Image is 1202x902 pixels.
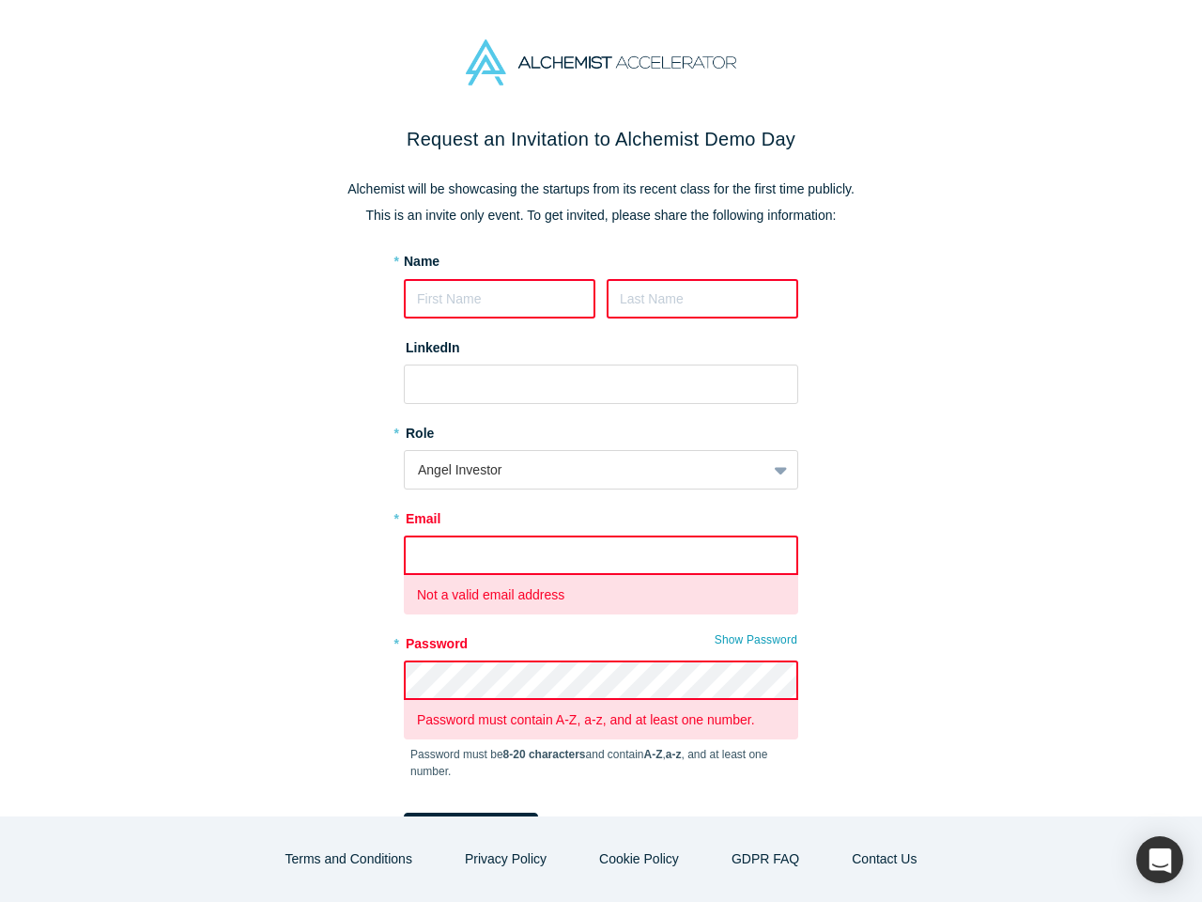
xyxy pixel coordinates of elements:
input: First Name [404,279,595,319]
button: Contact Us [832,843,936,876]
button: Privacy Policy [445,843,566,876]
a: GDPR FAQ [712,843,819,876]
p: Not a valid email address [417,585,785,605]
label: Name [404,252,439,272]
img: Alchemist Accelerator Logo [466,39,736,86]
p: Alchemist will be showcasing the startups from its recent class for the first time publicly. [207,179,995,199]
h2: Request an Invitation to Alchemist Demo Day [207,125,995,153]
label: Role [404,417,798,443]
input: Last Name [607,279,798,319]
strong: a-z [666,748,682,761]
label: LinkedIn [404,332,460,358]
button: Express Interest [404,813,538,846]
button: Cookie Policy [579,843,699,876]
p: This is an invite only event. To get invited, please share the following information: [207,206,995,225]
div: Angel Investor [418,460,753,480]
p: Password must be and contain , , and at least one number. [410,746,792,780]
strong: 8-20 characters [503,748,586,761]
label: Email [404,503,798,529]
p: Password must contain A-Z, a-z, and at least one number. [417,710,785,730]
button: Terms and Conditions [266,843,432,876]
button: Show Password [714,628,798,652]
strong: A-Z [644,748,663,761]
label: Password [404,628,798,654]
